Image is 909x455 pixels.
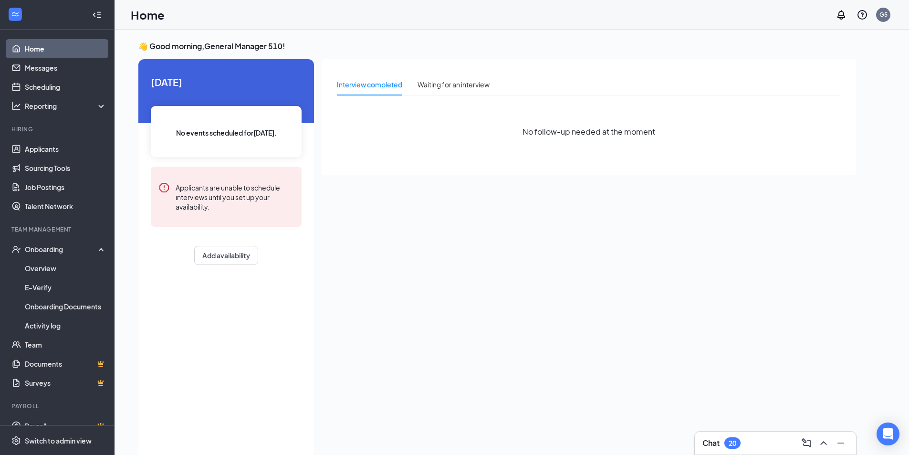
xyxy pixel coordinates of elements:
[10,10,20,19] svg: WorkstreamLogo
[25,77,106,96] a: Scheduling
[158,182,170,193] svg: Error
[11,244,21,254] svg: UserCheck
[138,41,856,52] h3: 👋 Good morning, General Manager 510 !
[25,259,106,278] a: Overview
[801,437,812,449] svg: ComposeMessage
[92,10,102,20] svg: Collapse
[799,435,814,451] button: ComposeMessage
[25,335,106,354] a: Team
[11,402,104,410] div: Payroll
[11,436,21,445] svg: Settings
[877,423,899,445] div: Open Intercom Messenger
[11,225,104,233] div: Team Management
[25,354,106,373] a: DocumentsCrown
[418,79,490,90] div: Waiting for an interview
[25,297,106,316] a: Onboarding Documents
[818,437,829,449] svg: ChevronUp
[11,101,21,111] svg: Analysis
[25,58,106,77] a: Messages
[11,125,104,133] div: Hiring
[25,101,107,111] div: Reporting
[25,373,106,392] a: SurveysCrown
[151,74,302,89] span: [DATE]
[337,79,402,90] div: Interview completed
[522,126,655,138] span: No follow-up needed at the moment
[25,39,106,58] a: Home
[25,178,106,197] a: Job Postings
[176,182,294,212] div: Applicants are unable to schedule interviews until you set up your availability.
[816,435,831,451] button: ChevronUp
[25,278,106,297] a: E-Verify
[879,11,888,19] div: G5
[131,7,165,23] h1: Home
[194,246,258,265] button: Add availability
[25,316,106,335] a: Activity log
[702,438,720,448] h3: Chat
[25,197,106,216] a: Talent Network
[857,9,868,21] svg: QuestionInfo
[836,9,847,21] svg: Notifications
[25,436,92,445] div: Switch to admin view
[25,139,106,159] a: Applicants
[25,244,98,254] div: Onboarding
[835,437,846,449] svg: Minimize
[25,416,106,435] a: PayrollCrown
[833,435,848,451] button: Minimize
[176,127,277,138] span: No events scheduled for [DATE] .
[729,439,736,447] div: 20
[25,159,106,178] a: Sourcing Tools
